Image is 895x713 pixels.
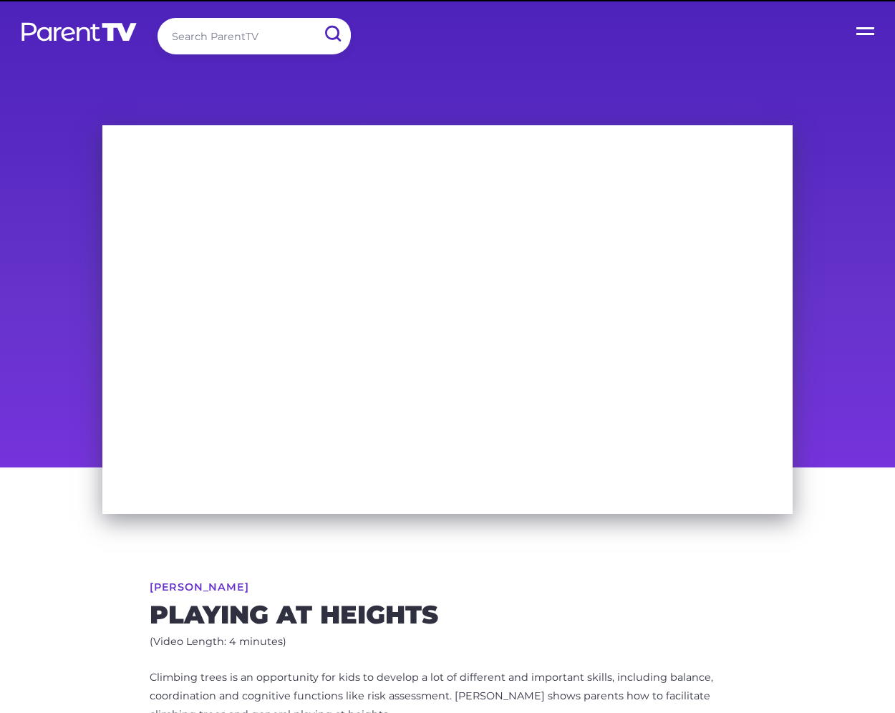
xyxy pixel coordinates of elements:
[150,603,745,626] h2: Playing at heights
[150,633,745,651] p: (Video Length: 4 minutes)
[150,582,248,592] a: [PERSON_NAME]
[314,18,351,50] input: Submit
[20,21,138,42] img: parenttv-logo-white.4c85aaf.svg
[158,18,351,54] input: Search ParentTV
